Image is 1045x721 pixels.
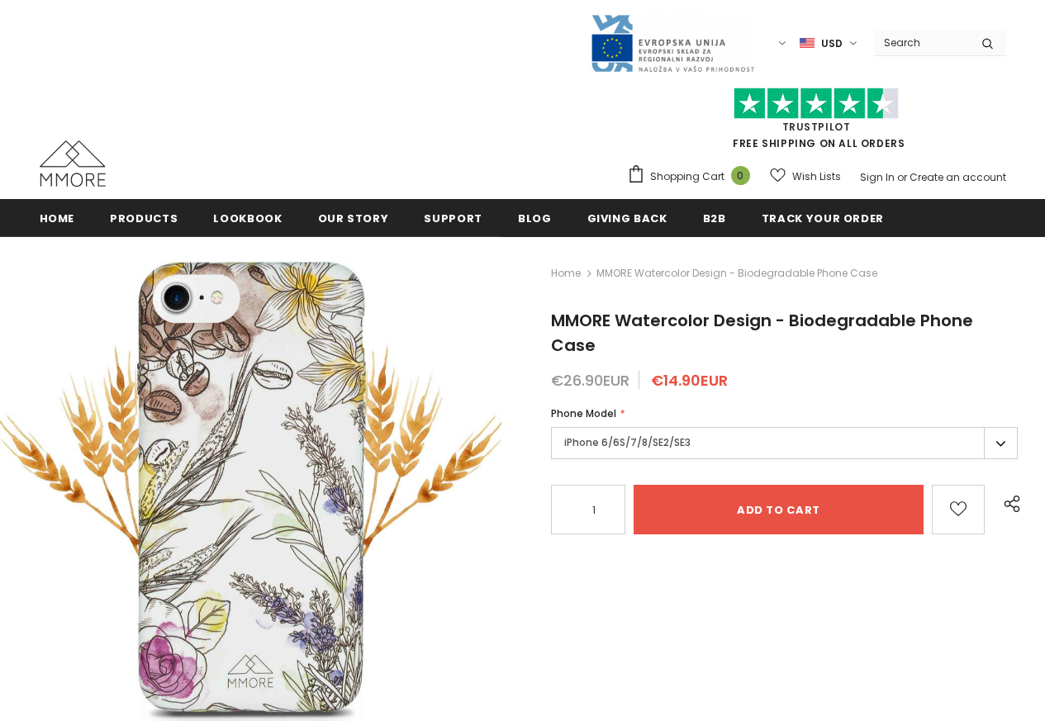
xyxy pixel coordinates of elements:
[518,211,552,226] span: Blog
[792,168,841,185] span: Wish Lists
[587,199,667,236] a: Giving back
[627,95,1006,150] span: FREE SHIPPING ON ALL ORDERS
[551,427,1018,459] label: iPhone 6/6S/7/8/SE2/SE3
[518,199,552,236] a: Blog
[770,162,841,191] a: Wish Lists
[627,164,758,189] a: Shopping Cart 0
[734,88,899,120] img: Trust Pilot Stars
[213,199,282,236] a: Lookbook
[40,211,75,226] span: Home
[650,168,724,185] span: Shopping Cart
[551,263,581,283] a: Home
[424,199,482,236] a: support
[703,211,726,226] span: B2B
[551,406,616,420] span: Phone Model
[596,263,877,283] span: MMORE Watercolor Design - Biodegradable Phone Case
[634,485,924,534] input: Add to cart
[424,211,482,226] span: support
[110,211,178,226] span: Products
[800,36,815,50] img: USD
[782,120,851,134] a: Trustpilot
[590,36,755,50] a: Javni Razpis
[651,370,728,391] span: €14.90EUR
[590,13,755,74] img: Javni Razpis
[703,199,726,236] a: B2B
[731,166,750,185] span: 0
[762,199,884,236] a: Track your order
[910,170,1006,184] a: Create an account
[874,31,969,55] input: Search Site
[897,170,907,184] span: or
[40,199,75,236] a: Home
[40,140,106,187] img: MMORE Cases
[821,36,843,52] span: USD
[318,211,389,226] span: Our Story
[110,199,178,236] a: Products
[318,199,389,236] a: Our Story
[587,211,667,226] span: Giving back
[762,211,884,226] span: Track your order
[551,370,629,391] span: €26.90EUR
[860,170,895,184] a: Sign In
[213,211,282,226] span: Lookbook
[551,309,973,357] span: MMORE Watercolor Design - Biodegradable Phone Case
